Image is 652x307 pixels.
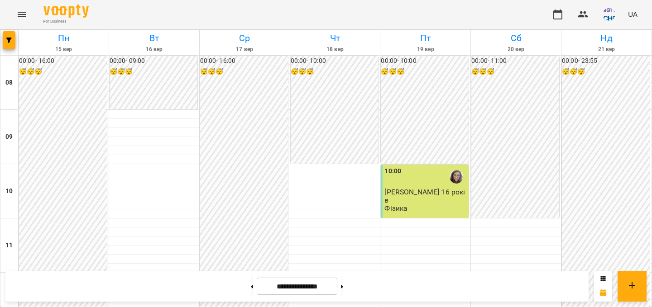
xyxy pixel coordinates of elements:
h6: 00:00 - 16:00 [200,56,288,66]
h6: 00:00 - 10:00 [291,56,379,66]
h6: Сб [472,31,560,45]
img: Кулебякіна Ольга [450,170,463,184]
h6: 00:00 - 11:00 [471,56,559,66]
h6: Нд [563,31,650,45]
h6: 09 [5,132,13,142]
h6: 00:00 - 09:00 [110,56,197,66]
h6: 20 вер [472,45,560,54]
h6: 00:00 - 23:55 [562,56,650,66]
button: Menu [11,4,33,25]
h6: 😴😴😴 [110,67,197,77]
span: UA [628,9,638,19]
h6: Ср [201,31,288,45]
h6: 😴😴😴 [19,67,107,77]
button: UA [624,6,641,23]
h6: 00:00 - 10:00 [381,56,469,66]
img: Voopty Logo [43,5,89,18]
h6: 19 вер [382,45,469,54]
label: 10:00 [384,166,401,176]
h6: Чт [292,31,379,45]
h6: 17 вер [201,45,288,54]
h6: 10 [5,186,13,196]
p: Фізика [384,204,407,212]
h6: 21 вер [563,45,650,54]
h6: 😴😴😴 [471,67,559,77]
img: 44498c49d9c98a00586a399c9b723a73.png [603,8,615,21]
h6: Вт [110,31,198,45]
h6: 😴😴😴 [200,67,288,77]
span: [PERSON_NAME] 16 років [384,188,465,204]
h6: 16 вер [110,45,198,54]
h6: Пт [382,31,469,45]
h6: 😴😴😴 [562,67,650,77]
h6: 😴😴😴 [291,67,379,77]
h6: 15 вер [20,45,107,54]
span: For Business [43,19,89,24]
h6: 18 вер [292,45,379,54]
h6: 08 [5,78,13,88]
h6: 😴😴😴 [381,67,469,77]
h6: 11 [5,241,13,250]
h6: 00:00 - 16:00 [19,56,107,66]
h6: Пн [20,31,107,45]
